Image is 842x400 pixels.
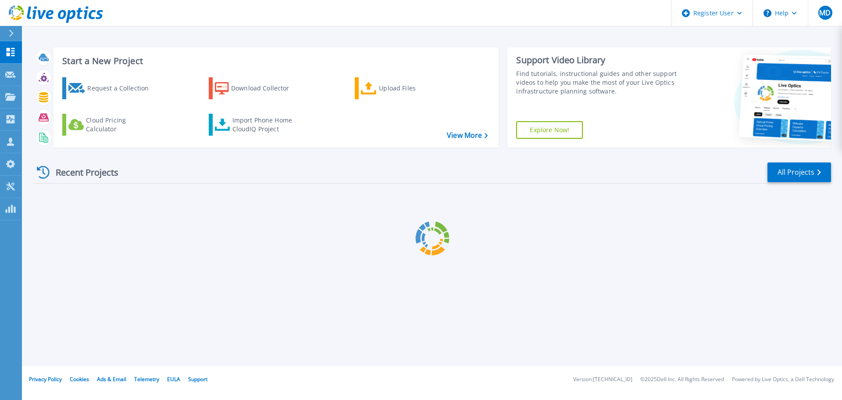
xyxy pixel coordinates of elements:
a: Explore Now! [516,121,583,139]
a: Upload Files [355,77,453,99]
div: Request a Collection [87,79,157,97]
li: Powered by Live Optics, a Dell Technology [732,377,834,382]
a: View More [447,131,488,140]
a: Privacy Policy [29,375,62,383]
div: Cloud Pricing Calculator [86,116,156,133]
a: Support [188,375,207,383]
a: Ads & Email [97,375,126,383]
span: MD [819,9,831,16]
h3: Start a New Project [62,56,488,66]
li: Version: [TECHNICAL_ID] [573,377,632,382]
a: Cookies [70,375,89,383]
a: Telemetry [134,375,159,383]
a: Cloud Pricing Calculator [62,114,160,136]
div: Import Phone Home CloudIQ Project [232,116,301,133]
div: Support Video Library [516,54,681,66]
a: All Projects [767,162,831,182]
div: Recent Projects [34,162,130,183]
a: EULA [167,375,180,383]
div: Upload Files [379,79,449,97]
li: © 2025 Dell Inc. All Rights Reserved [640,377,724,382]
div: Download Collector [231,79,301,97]
a: Request a Collection [62,77,160,99]
div: Find tutorials, instructional guides and other support videos to help you make the most of your L... [516,69,681,96]
a: Download Collector [209,77,307,99]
